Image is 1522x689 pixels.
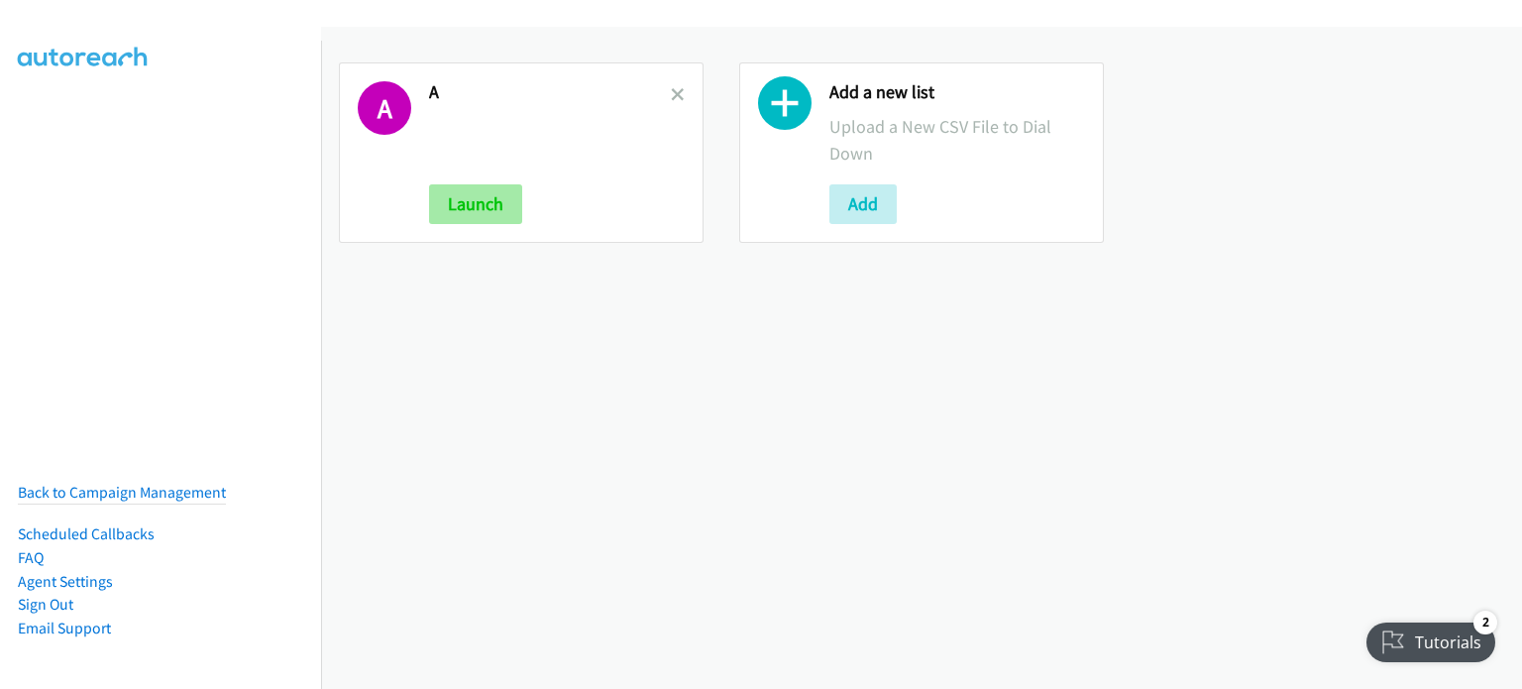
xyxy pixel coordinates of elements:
h2: A [429,81,671,104]
p: Upload a New CSV File to Dial Down [829,113,1085,167]
iframe: Checklist [1355,603,1507,674]
button: Add [829,184,897,224]
a: FAQ [18,548,44,567]
button: Launch [429,184,522,224]
a: Scheduled Callbacks [18,524,155,543]
a: Agent Settings [18,572,113,591]
a: Sign Out [18,595,73,614]
h2: Add a new list [829,81,1085,104]
h1: A [358,81,411,135]
a: Back to Campaign Management [18,483,226,502]
a: Email Support [18,619,111,637]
